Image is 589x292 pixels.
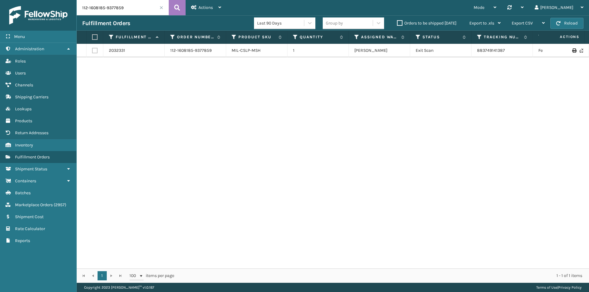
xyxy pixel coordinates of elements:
[361,34,398,40] label: Assigned Warehouse
[477,48,505,53] a: 883749141387
[14,34,25,39] span: Menu
[82,20,130,27] h3: Fulfillment Orders
[558,285,582,290] a: Privacy Policy
[15,46,44,51] span: Administration
[512,21,533,26] span: Export CSV
[536,283,582,292] div: |
[129,273,139,279] span: 100
[15,106,32,112] span: Lookups
[550,18,583,29] button: Reload
[98,271,107,280] a: 1
[15,166,47,172] span: Shipment Status
[15,130,48,135] span: Return Addresses
[469,21,494,26] span: Export to .xls
[536,285,557,290] a: Terms of Use
[15,142,33,148] span: Inventory
[326,20,343,26] div: Group by
[541,32,583,42] span: Actions
[129,271,174,280] span: items per page
[15,94,48,100] span: Shipping Carriers
[54,202,66,207] span: ( 2957 )
[397,21,456,26] label: Orders to be shipped [DATE]
[15,118,32,123] span: Products
[300,34,337,40] label: Quantity
[474,5,484,10] span: Mode
[257,20,305,26] div: Last 90 Days
[183,273,582,279] div: 1 - 1 of 1 items
[15,238,30,243] span: Reports
[15,70,26,76] span: Users
[15,202,53,207] span: Marketplace Orders
[15,214,44,219] span: Shipment Cost
[238,34,275,40] label: Product SKU
[15,154,50,160] span: Fulfillment Orders
[198,5,213,10] span: Actions
[572,48,576,53] i: Print Label
[484,34,521,40] label: Tracking Number
[15,226,45,231] span: Rate Calculator
[15,190,31,195] span: Batches
[410,44,472,57] td: Exit Scan
[116,34,153,40] label: Fulfillment Order Id
[349,44,410,57] td: [PERSON_NAME]
[579,48,583,53] i: Never Shipped
[9,6,67,25] img: logo
[109,47,125,54] a: 2032331
[15,59,26,64] span: Roles
[15,178,36,184] span: Containers
[84,283,154,292] p: Copyright 2023 [PERSON_NAME]™ v 1.0.187
[177,34,214,40] label: Order Number
[170,47,212,54] a: 112-1608185-9377859
[422,34,460,40] label: Status
[15,82,33,88] span: Channels
[287,44,349,57] td: 1
[232,48,260,53] a: MIL-CSLP-MSH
